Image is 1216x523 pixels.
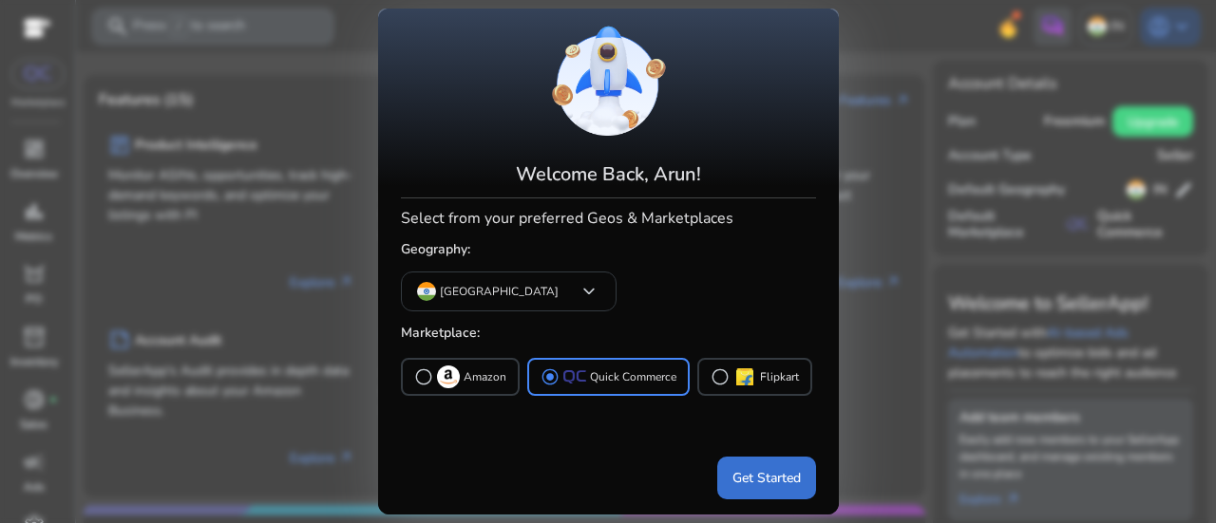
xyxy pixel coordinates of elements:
[417,282,436,301] img: in.svg
[733,365,756,388] img: flipkart.svg
[414,367,433,386] span: radio_button_unchecked
[717,457,816,499] button: Get Started
[401,234,816,266] h5: Geography:
[401,318,816,349] h5: Marketplace:
[563,370,586,383] img: QC-logo.svg
[440,283,559,300] p: [GEOGRAPHIC_DATA]
[760,367,799,387] p: Flipkart
[541,367,560,386] span: radio_button_checked
[732,468,801,488] span: Get Started
[464,367,506,387] p: Amazon
[578,280,600,303] span: keyboard_arrow_down
[437,365,460,388] img: amazon.svg
[590,367,676,387] p: Quick Commerce
[711,367,730,386] span: radio_button_unchecked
